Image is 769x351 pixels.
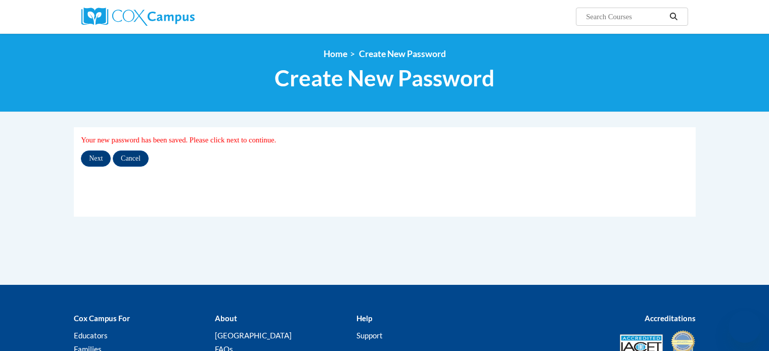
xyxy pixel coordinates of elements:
[359,48,446,59] span: Create New Password
[666,11,681,23] button: Search
[356,314,372,323] b: Help
[74,331,108,340] a: Educators
[113,151,149,167] input: Cancel
[356,331,383,340] a: Support
[729,311,761,343] iframe: Button to launch messaging window
[215,314,237,323] b: About
[81,8,195,26] img: Cox Campus
[645,314,696,323] b: Accreditations
[74,314,130,323] b: Cox Campus For
[215,331,292,340] a: [GEOGRAPHIC_DATA]
[585,11,666,23] input: Search Courses
[324,48,347,59] a: Home
[81,8,274,26] a: Cox Campus
[81,136,276,144] span: Your new password has been saved. Please click next to continue.
[275,65,494,91] span: Create New Password
[81,151,111,167] input: Next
